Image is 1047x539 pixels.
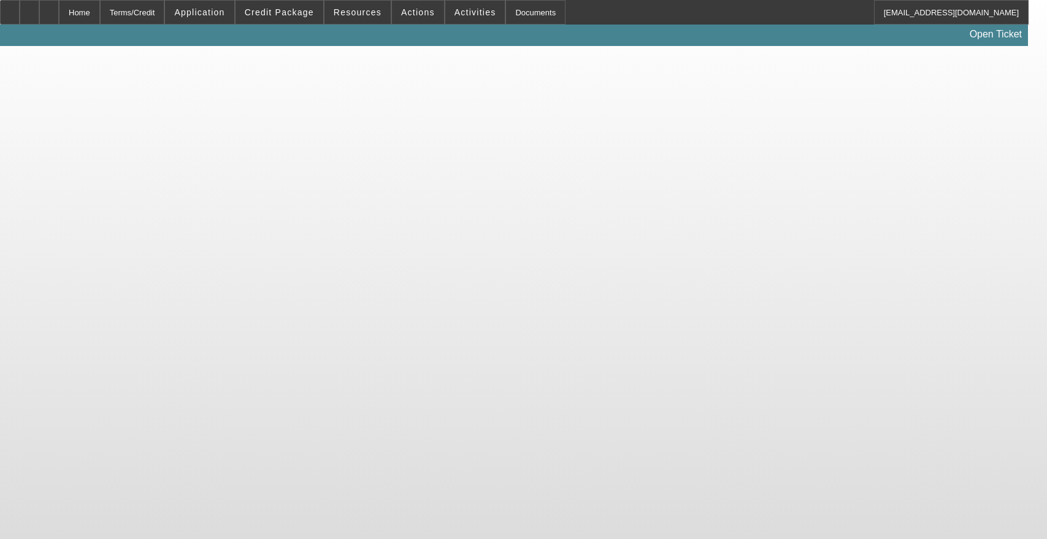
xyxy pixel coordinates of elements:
[392,1,444,24] button: Actions
[965,24,1027,45] a: Open Ticket
[401,7,435,17] span: Actions
[334,7,382,17] span: Resources
[445,1,505,24] button: Activities
[165,1,234,24] button: Application
[454,7,496,17] span: Activities
[245,7,314,17] span: Credit Package
[174,7,224,17] span: Application
[324,1,391,24] button: Resources
[236,1,323,24] button: Credit Package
